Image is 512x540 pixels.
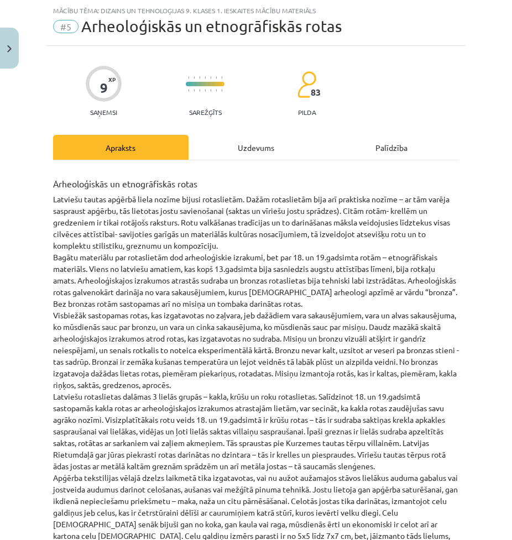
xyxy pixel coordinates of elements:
span: #5 [53,20,79,33]
span: 83 [311,87,321,97]
img: students-c634bb4e5e11cddfef0936a35e636f08e4e9abd3cc4e673bd6f9a4125e45ecb1.svg [297,71,316,98]
p: Sarežģīts [189,108,222,116]
img: icon-short-line-57e1e144782c952c97e751825c79c345078a6d821885a25fce030b3d8c18986b.svg [205,89,206,92]
span: XP [108,76,116,82]
img: icon-close-lesson-0947bae3869378f0d4975bcd49f059093ad1ed9edebbc8119c70593378902aed.svg [7,45,12,53]
div: Uzdevums [189,135,324,160]
div: Apraksts [53,135,189,160]
img: icon-short-line-57e1e144782c952c97e751825c79c345078a6d821885a25fce030b3d8c18986b.svg [210,76,211,79]
h3: Arheoloģiskās un etnogrāfiskās rotas [53,170,459,190]
img: icon-short-line-57e1e144782c952c97e751825c79c345078a6d821885a25fce030b3d8c18986b.svg [216,89,217,92]
img: icon-short-line-57e1e144782c952c97e751825c79c345078a6d821885a25fce030b3d8c18986b.svg [221,89,222,92]
p: pilda [298,108,316,116]
span: Arheoloģiskās un etnogrāfiskās rotas [81,17,342,35]
div: Palīdzība [323,135,459,160]
img: icon-short-line-57e1e144782c952c97e751825c79c345078a6d821885a25fce030b3d8c18986b.svg [216,76,217,79]
img: icon-short-line-57e1e144782c952c97e751825c79c345078a6d821885a25fce030b3d8c18986b.svg [199,76,200,79]
img: icon-short-line-57e1e144782c952c97e751825c79c345078a6d821885a25fce030b3d8c18986b.svg [188,89,189,92]
img: icon-short-line-57e1e144782c952c97e751825c79c345078a6d821885a25fce030b3d8c18986b.svg [194,76,195,79]
p: Saņemsi [86,108,122,116]
div: 9 [100,80,108,96]
img: icon-short-line-57e1e144782c952c97e751825c79c345078a6d821885a25fce030b3d8c18986b.svg [210,89,211,92]
img: icon-short-line-57e1e144782c952c97e751825c79c345078a6d821885a25fce030b3d8c18986b.svg [194,89,195,92]
img: icon-short-line-57e1e144782c952c97e751825c79c345078a6d821885a25fce030b3d8c18986b.svg [205,76,206,79]
img: icon-short-line-57e1e144782c952c97e751825c79c345078a6d821885a25fce030b3d8c18986b.svg [188,76,189,79]
img: icon-short-line-57e1e144782c952c97e751825c79c345078a6d821885a25fce030b3d8c18986b.svg [199,89,200,92]
div: Mācību tēma: Dizains un tehnoloģijas 9. klases 1. ieskaites mācību materiāls [53,7,459,14]
img: icon-short-line-57e1e144782c952c97e751825c79c345078a6d821885a25fce030b3d8c18986b.svg [221,76,222,79]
